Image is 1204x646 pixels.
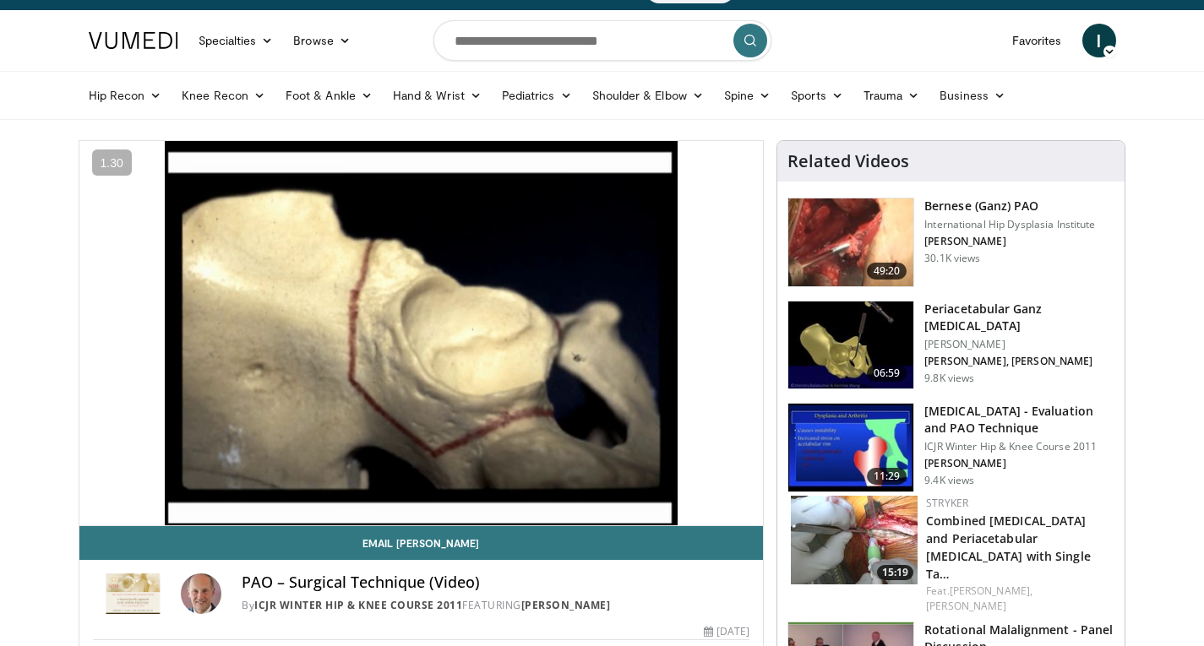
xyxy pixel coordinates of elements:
p: [PERSON_NAME], [PERSON_NAME] [924,355,1114,368]
p: [PERSON_NAME] [924,338,1114,351]
a: I [1082,24,1116,57]
a: ICJR Winter Hip & Knee Course 2011 [254,598,462,612]
a: Spine [714,79,781,112]
span: 11:29 [867,468,907,485]
a: Sports [781,79,853,112]
img: 297930_0000_1.png.150x105_q85_crop-smart_upscale.jpg [788,404,913,491]
a: 06:59 Periacetabular Ganz [MEDICAL_DATA] [PERSON_NAME] [PERSON_NAME], [PERSON_NAME] 9.8K views [787,301,1114,390]
img: Clohisy_PAO_1.png.150x105_q85_crop-smart_upscale.jpg [788,198,913,286]
img: VuMedi Logo [89,32,178,49]
a: 15:19 [791,496,918,584]
p: 9.8K views [924,372,974,385]
img: 57874994-f324-4126-a1d1-641caa1ad672.150x105_q85_crop-smart_upscale.jpg [791,496,918,584]
h4: PAO – Surgical Technique (Video) [242,573,749,592]
a: 11:29 [MEDICAL_DATA] - Evaluation and PAO Technique ICJR Winter Hip & Knee Course 2011 [PERSON_NA... [787,403,1114,492]
h3: Periacetabular Ganz [MEDICAL_DATA] [924,301,1114,334]
h3: [MEDICAL_DATA] - Evaluation and PAO Technique [924,403,1114,437]
a: Browse [283,24,361,57]
a: Trauma [853,79,930,112]
a: [PERSON_NAME] [521,598,611,612]
a: Hand & Wrist [383,79,492,112]
a: Specialties [188,24,284,57]
a: [PERSON_NAME] [926,599,1006,613]
h4: Related Videos [787,151,909,171]
p: 30.1K views [924,252,980,265]
a: Knee Recon [172,79,275,112]
p: ICJR Winter Hip & Knee Course 2011 [924,440,1114,453]
input: Search topics, interventions [433,20,771,61]
span: 49:20 [867,263,907,280]
img: db605aaa-8f3e-4b74-9e59-83a35179dada.150x105_q85_crop-smart_upscale.jpg [788,301,913,389]
p: [PERSON_NAME] [924,235,1095,248]
video-js: Video Player [79,141,764,526]
a: Foot & Ankle [275,79,383,112]
a: Shoulder & Elbow [582,79,714,112]
p: 9.4K views [924,474,974,487]
p: [PERSON_NAME] [924,457,1114,470]
a: Email [PERSON_NAME] [79,526,764,560]
span: 06:59 [867,365,907,382]
a: [PERSON_NAME], [950,584,1032,598]
a: Favorites [1002,24,1072,57]
img: ICJR Winter Hip & Knee Course 2011 [93,573,175,614]
p: International Hip Dysplasia Institute [924,218,1095,231]
h3: Bernese (Ganz) PAO [924,198,1095,214]
span: 15:19 [877,565,913,580]
a: Combined [MEDICAL_DATA] and Periacetabular [MEDICAL_DATA] with Single Ta… [926,513,1091,582]
a: Business [929,79,1016,112]
div: Feat. [926,584,1111,614]
a: Pediatrics [492,79,582,112]
div: By FEATURING [242,598,749,613]
div: [DATE] [704,624,749,639]
a: 49:20 Bernese (Ganz) PAO International Hip Dysplasia Institute [PERSON_NAME] 30.1K views [787,198,1114,287]
a: Stryker [926,496,968,510]
img: Avatar [181,573,221,614]
a: Hip Recon [79,79,172,112]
